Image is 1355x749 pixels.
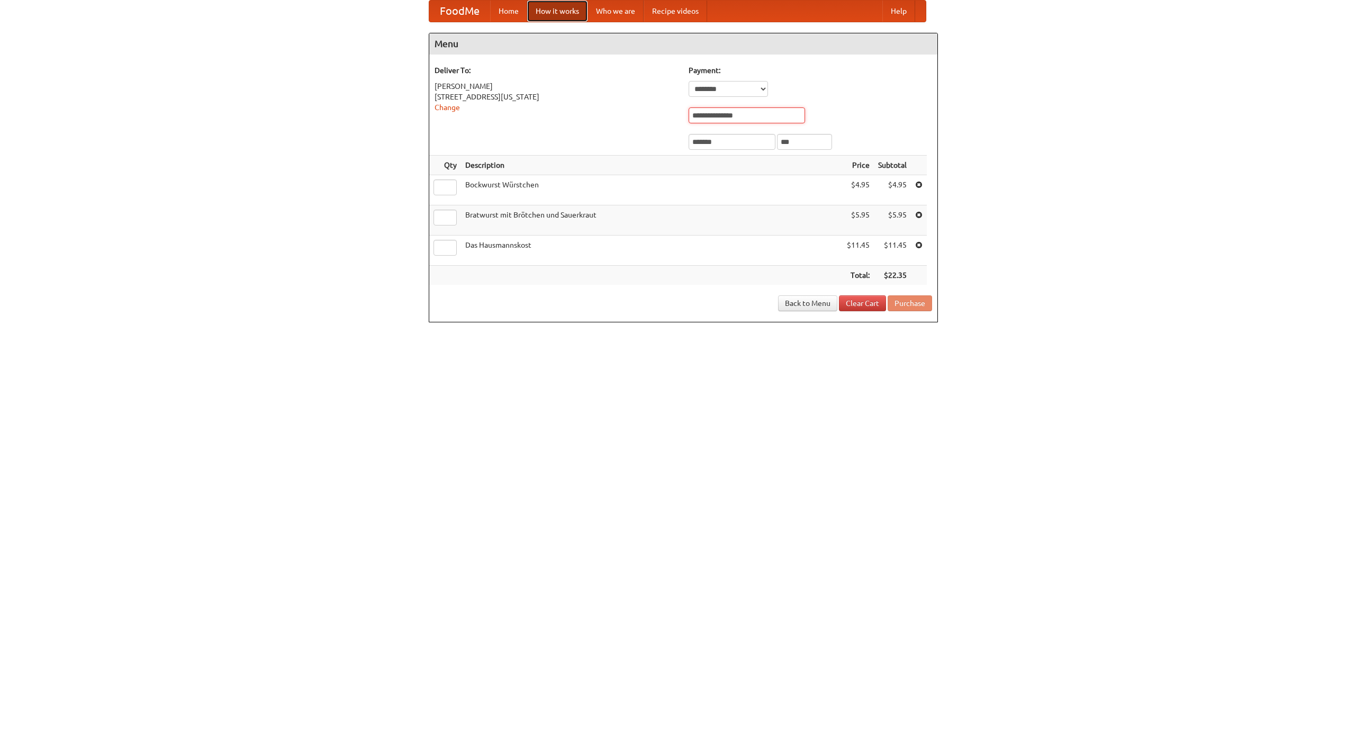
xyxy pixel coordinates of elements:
[843,266,874,285] th: Total:
[843,205,874,236] td: $5.95
[435,103,460,112] a: Change
[843,175,874,205] td: $4.95
[874,205,911,236] td: $5.95
[874,266,911,285] th: $22.35
[429,156,461,175] th: Qty
[843,236,874,266] td: $11.45
[689,65,932,76] h5: Payment:
[429,33,937,55] h4: Menu
[874,156,911,175] th: Subtotal
[874,236,911,266] td: $11.45
[490,1,527,22] a: Home
[461,175,843,205] td: Bockwurst Würstchen
[588,1,644,22] a: Who we are
[839,295,886,311] a: Clear Cart
[461,236,843,266] td: Das Hausmannskost
[778,295,837,311] a: Back to Menu
[435,92,678,102] div: [STREET_ADDRESS][US_STATE]
[888,295,932,311] button: Purchase
[461,205,843,236] td: Bratwurst mit Brötchen und Sauerkraut
[843,156,874,175] th: Price
[435,81,678,92] div: [PERSON_NAME]
[527,1,588,22] a: How it works
[435,65,678,76] h5: Deliver To:
[429,1,490,22] a: FoodMe
[644,1,707,22] a: Recipe videos
[461,156,843,175] th: Description
[874,175,911,205] td: $4.95
[882,1,915,22] a: Help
